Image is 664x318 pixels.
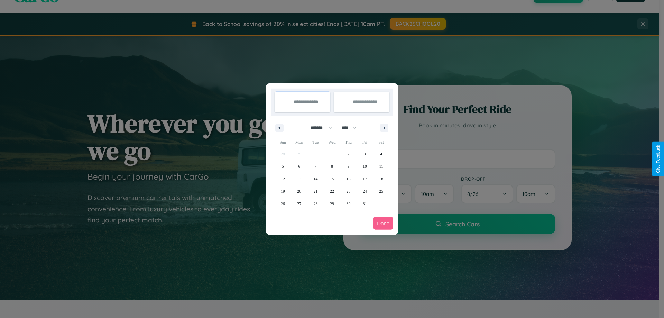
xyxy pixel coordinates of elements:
[315,160,317,173] span: 7
[275,185,291,198] button: 19
[340,198,357,210] button: 30
[314,185,318,198] span: 21
[275,198,291,210] button: 26
[298,160,300,173] span: 6
[307,137,324,148] span: Tue
[275,160,291,173] button: 5
[330,173,334,185] span: 15
[346,198,350,210] span: 30
[275,137,291,148] span: Sun
[307,198,324,210] button: 28
[363,198,367,210] span: 31
[379,185,383,198] span: 25
[656,145,661,173] div: Give Feedback
[297,173,301,185] span: 13
[297,198,301,210] span: 27
[340,185,357,198] button: 23
[357,160,373,173] button: 10
[363,173,367,185] span: 17
[373,217,393,230] button: Done
[357,185,373,198] button: 24
[281,185,285,198] span: 19
[373,148,389,160] button: 4
[357,198,373,210] button: 31
[347,148,349,160] span: 2
[324,137,340,148] span: Wed
[281,173,285,185] span: 12
[340,173,357,185] button: 16
[340,160,357,173] button: 9
[380,148,382,160] span: 4
[346,185,350,198] span: 23
[275,173,291,185] button: 12
[314,173,318,185] span: 14
[307,173,324,185] button: 14
[291,185,307,198] button: 20
[331,160,333,173] span: 8
[324,185,340,198] button: 22
[379,160,383,173] span: 11
[291,137,307,148] span: Mon
[357,137,373,148] span: Fri
[282,160,284,173] span: 5
[373,160,389,173] button: 11
[364,148,366,160] span: 3
[340,148,357,160] button: 2
[307,160,324,173] button: 7
[330,198,334,210] span: 29
[346,173,350,185] span: 16
[291,198,307,210] button: 27
[324,160,340,173] button: 8
[314,198,318,210] span: 28
[324,198,340,210] button: 29
[281,198,285,210] span: 26
[357,148,373,160] button: 3
[373,137,389,148] span: Sat
[291,173,307,185] button: 13
[347,160,349,173] span: 9
[363,185,367,198] span: 24
[363,160,367,173] span: 10
[307,185,324,198] button: 21
[373,173,389,185] button: 18
[357,173,373,185] button: 17
[297,185,301,198] span: 20
[379,173,383,185] span: 18
[340,137,357,148] span: Thu
[324,173,340,185] button: 15
[331,148,333,160] span: 1
[330,185,334,198] span: 22
[373,185,389,198] button: 25
[291,160,307,173] button: 6
[324,148,340,160] button: 1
